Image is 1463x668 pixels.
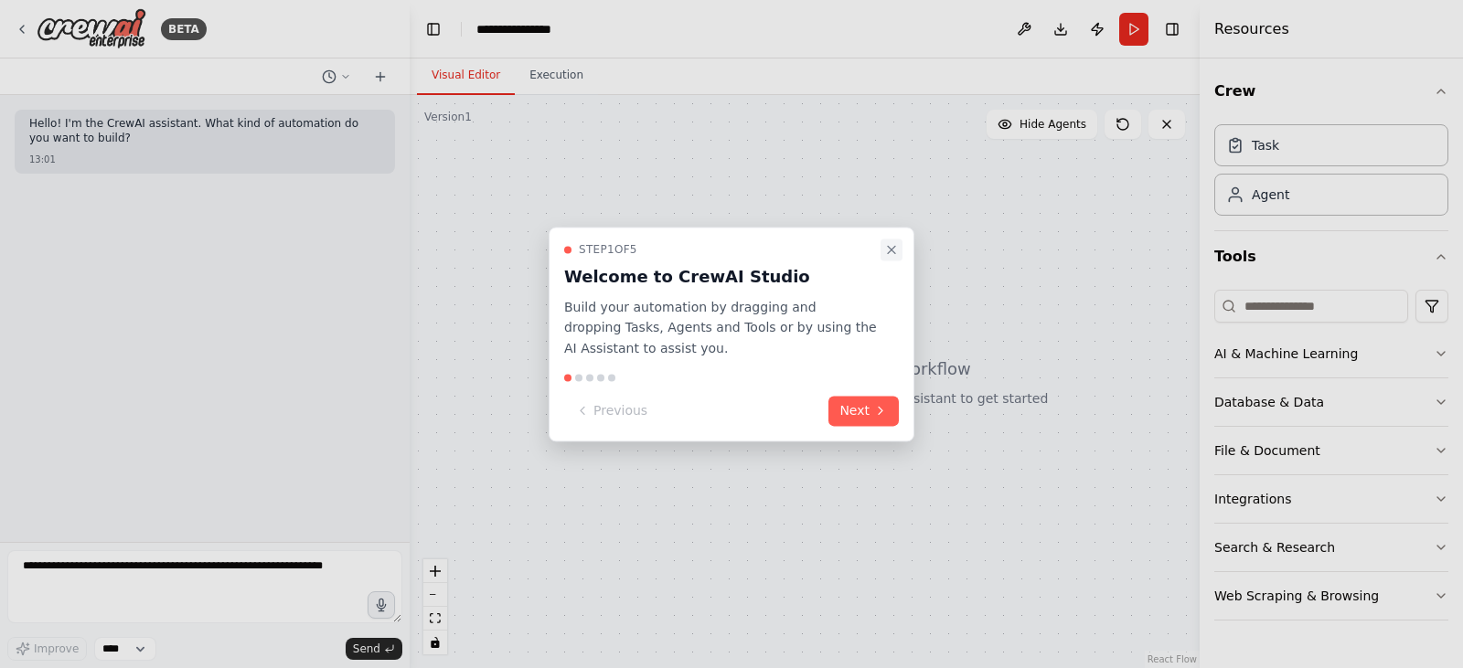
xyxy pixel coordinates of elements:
[421,16,446,42] button: Hide left sidebar
[579,242,637,257] span: Step 1 of 5
[881,239,902,260] button: Close walkthrough
[828,396,899,426] button: Next
[564,297,877,359] p: Build your automation by dragging and dropping Tasks, Agents and Tools or by using the AI Assista...
[564,396,658,426] button: Previous
[564,264,877,290] h3: Welcome to CrewAI Studio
